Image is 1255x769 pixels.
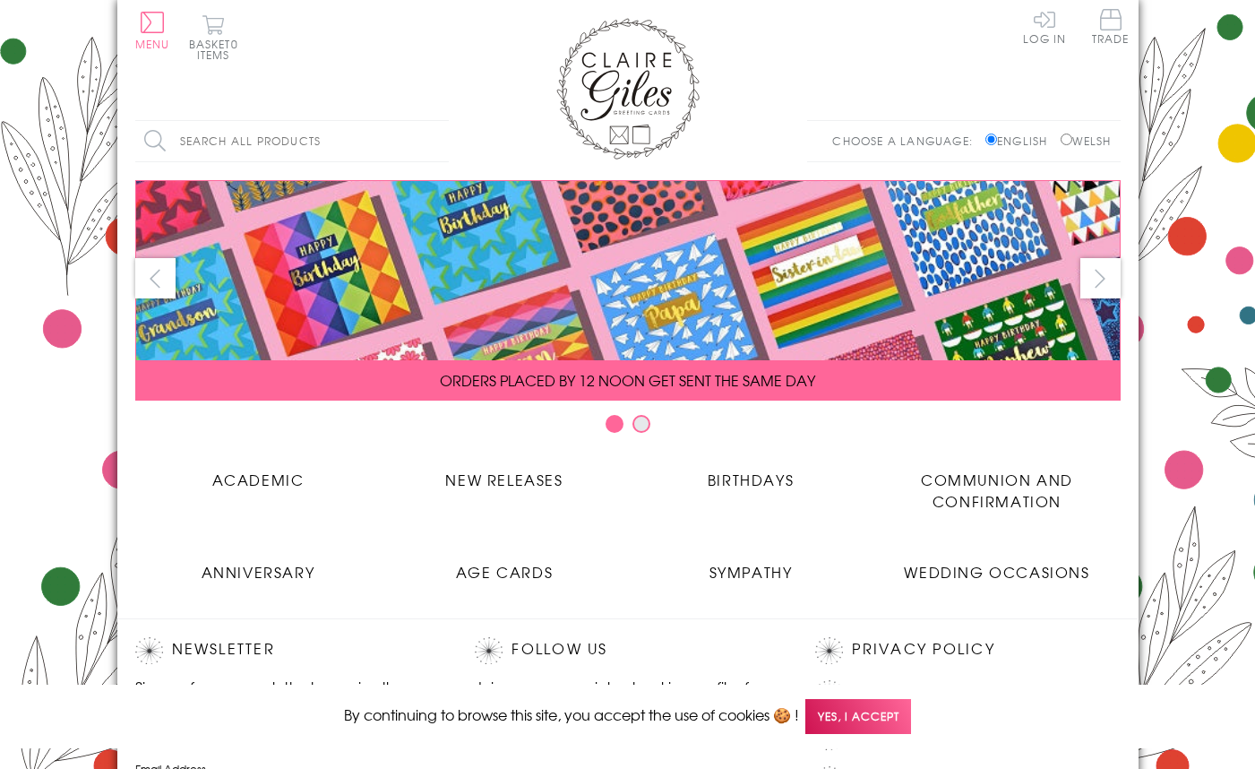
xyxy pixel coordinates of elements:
[632,415,650,433] button: Carousel Page 2
[852,637,994,661] a: Privacy Policy
[832,133,982,149] p: Choose a language:
[985,134,997,145] input: English
[456,561,553,583] span: Age Cards
[189,14,238,60] button: Basket0 items
[1061,133,1112,149] label: Welsh
[709,561,793,583] span: Sympathy
[382,548,628,583] a: Age Cards
[212,469,305,490] span: Academic
[1023,9,1066,44] a: Log In
[445,469,563,490] span: New Releases
[985,133,1056,149] label: English
[1061,134,1072,145] input: Welsh
[202,561,315,583] span: Anniversary
[628,548,874,583] a: Sympathy
[874,455,1121,512] a: Communion and Confirmation
[135,637,440,664] h2: Newsletter
[135,121,449,161] input: Search all products
[1092,9,1130,44] span: Trade
[135,676,440,740] p: Sign up for our newsletter to receive the latest product launches, news and offers directly to yo...
[135,455,382,490] a: Academic
[475,637,779,664] h2: Follow Us
[135,258,176,298] button: prev
[135,36,170,52] span: Menu
[606,415,623,433] button: Carousel Page 1 (Current Slide)
[1080,258,1121,298] button: next
[852,680,1075,704] a: Accessibility Statement
[135,548,382,583] a: Anniversary
[904,561,1089,583] span: Wedding Occasions
[921,469,1073,512] span: Communion and Confirmation
[135,12,170,49] button: Menu
[628,455,874,490] a: Birthdays
[708,469,794,490] span: Birthdays
[1092,9,1130,48] a: Trade
[475,676,779,740] p: Join us on our social networking profiles for up to the minute news and product releases the mome...
[440,369,815,391] span: ORDERS PLACED BY 12 NOON GET SENT THE SAME DAY
[135,414,1121,442] div: Carousel Pagination
[197,36,238,63] span: 0 items
[874,548,1121,583] a: Wedding Occasions
[431,121,449,161] input: Search
[556,18,700,160] img: Claire Giles Greetings Cards
[382,455,628,490] a: New Releases
[805,699,911,734] span: Yes, I accept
